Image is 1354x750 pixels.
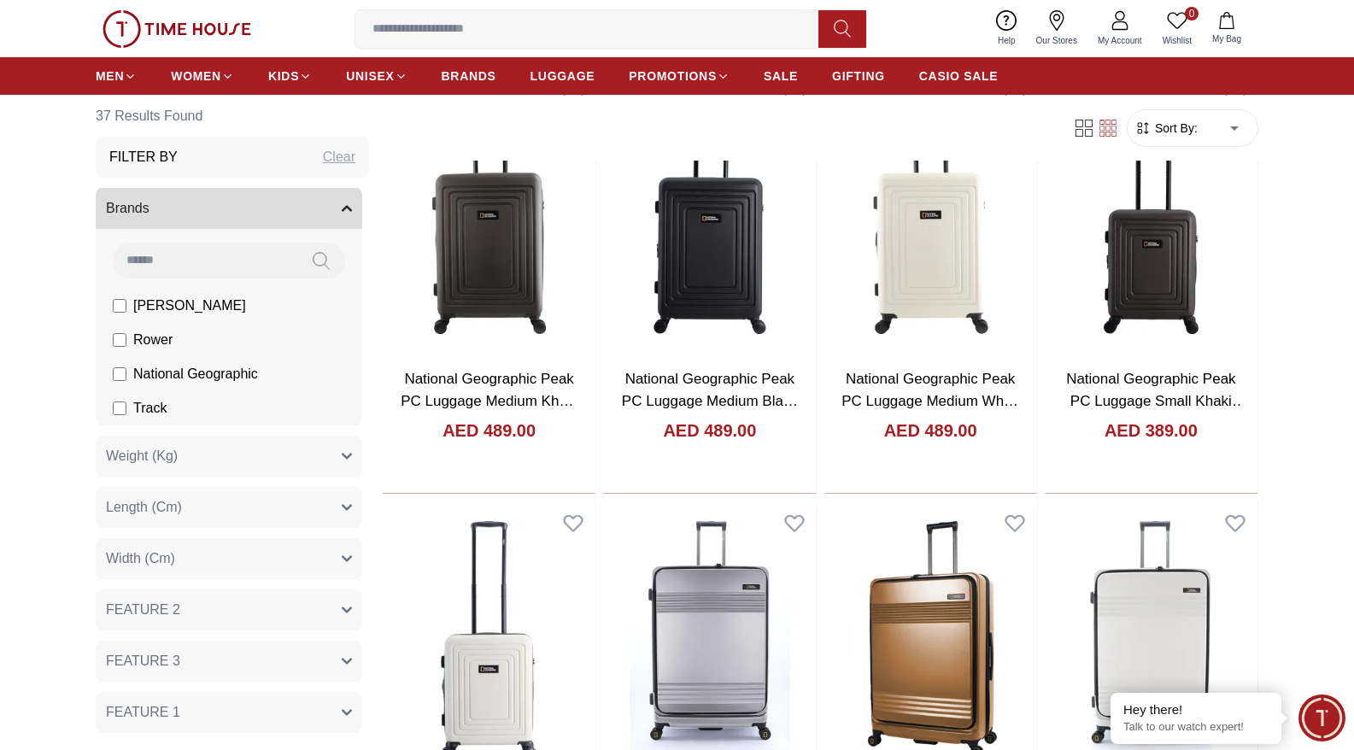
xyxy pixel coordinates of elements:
[1152,7,1202,50] a: 0Wishlist
[113,367,126,381] input: National Geographic
[1202,9,1251,49] button: My Bag
[832,67,885,85] span: GIFTING
[1066,371,1246,431] a: National Geographic Peak PC Luggage Small Khaki N222HA.49.11
[113,401,126,415] input: Track
[1026,7,1087,50] a: Our Stores
[1156,34,1199,47] span: Wishlist
[383,75,595,355] img: National Geographic Peak PC Luggage Medium Khaki N222HA.60.11
[96,188,362,229] button: Brands
[323,147,355,167] div: Clear
[988,7,1026,50] a: Help
[106,446,178,466] span: Weight (Kg)
[841,371,1019,431] a: National Geographic Peak PC Luggage Medium White N222HA.60.01
[96,589,362,630] button: FEATURE 2
[103,10,251,48] img: ...
[106,548,175,569] span: Width (Cm)
[133,364,258,384] span: National Geographic
[96,67,124,85] span: MEN
[268,61,312,91] a: KIDS
[113,333,126,347] input: Rower
[96,487,362,528] button: Length (Cm)
[1205,32,1248,45] span: My Bag
[109,147,178,167] h3: Filter By
[171,67,221,85] span: WOMEN
[1123,701,1269,718] div: Hey there!
[133,296,246,316] span: [PERSON_NAME]
[603,75,816,355] img: National Geographic Peak PC Luggage Medium Black N222HA.60.06
[443,419,536,442] h4: AED 489.00
[629,61,730,91] a: PROMOTIONS
[530,61,595,91] a: LUGGAGE
[106,600,180,620] span: FEATURE 2
[1185,7,1199,21] span: 0
[133,330,173,350] span: Rower
[1152,120,1198,137] span: Sort By:
[96,96,369,137] h6: 37 Results Found
[268,67,299,85] span: KIDS
[764,61,798,91] a: SALE
[1123,720,1269,735] p: Talk to our watch expert!
[663,419,756,442] h4: AED 489.00
[1298,694,1345,741] div: Chat Widget
[1134,120,1198,137] button: Sort By:
[106,497,182,518] span: Length (Cm)
[764,67,798,85] span: SALE
[884,419,977,442] h4: AED 489.00
[1105,419,1198,442] h4: AED 389.00
[106,702,180,723] span: FEATURE 1
[919,61,999,91] a: CASIO SALE
[1045,75,1257,355] img: National Geographic Peak PC Luggage Small Khaki N222HA.49.11
[401,371,577,431] a: National Geographic Peak PC Luggage Medium Khaki N222HA.60.11
[113,299,126,313] input: [PERSON_NAME]
[629,67,717,85] span: PROMOTIONS
[96,61,137,91] a: MEN
[96,436,362,477] button: Weight (Kg)
[106,651,180,671] span: FEATURE 3
[346,61,407,91] a: UNISEX
[530,67,595,85] span: LUGGAGE
[919,67,999,85] span: CASIO SALE
[106,198,149,219] span: Brands
[832,61,885,91] a: GIFTING
[346,67,394,85] span: UNISEX
[133,398,167,419] span: Track
[442,61,496,91] a: BRANDS
[96,641,362,682] button: FEATURE 3
[991,34,1023,47] span: Help
[824,75,1037,355] img: National Geographic Peak PC Luggage Medium White N222HA.60.01
[1091,34,1149,47] span: My Account
[1029,34,1084,47] span: Our Stores
[171,61,234,91] a: WOMEN
[442,67,496,85] span: BRANDS
[622,371,798,431] a: National Geographic Peak PC Luggage Medium Black N222HA.60.06
[96,692,362,733] button: FEATURE 1
[96,538,362,579] button: Width (Cm)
